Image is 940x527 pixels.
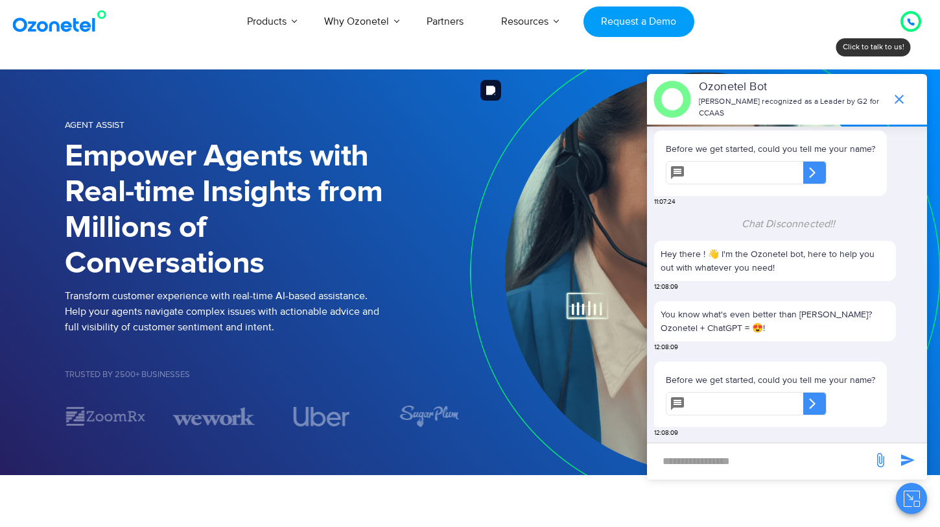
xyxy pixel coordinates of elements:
[699,96,885,119] p: [PERSON_NAME] recognized as a Leader by G2 for CCAAS
[654,282,678,292] span: 12:08:09
[654,343,678,352] span: 12:08:09
[896,483,927,514] button: Close chat
[65,139,470,282] h1: Empower Agents with Real-time Insights from Millions of Conversations
[293,407,349,426] img: uber
[661,308,889,335] p: You know what's even better than [PERSON_NAME]? Ozonetel + ChatGPT = 😍!
[653,450,866,473] div: new-msg-input
[699,79,885,96] p: Ozonetel Bot
[172,405,254,428] div: 3 / 7
[65,371,470,379] h5: Trusted by 2500+ Businesses
[172,405,254,428] img: wework
[388,405,470,428] div: 5 / 7
[399,405,460,428] img: sugarplum
[895,447,921,473] span: send message
[583,6,694,37] a: Request a Demo
[886,86,912,112] span: end chat or minimize
[654,197,676,207] span: 11:07:24
[65,288,470,335] p: Transform customer experience with real-time AI-based assistance. Help your agents navigate compl...
[666,142,875,156] p: Before we get started, could you tell me your name?
[65,119,124,130] span: Agent Assist
[65,405,147,428] div: 2 / 7
[654,428,678,438] span: 12:08:09
[867,447,893,473] span: send message
[666,373,875,387] p: Before we get started, could you tell me your name?
[281,407,362,426] div: 4 / 7
[661,247,889,275] p: Hey there ! 👋 I'm the Ozonetel bot, here to help you out with whatever you need!
[742,217,836,230] span: Chat Disconnected!!
[653,80,691,118] img: header
[65,405,470,428] div: Image Carousel
[65,405,147,428] img: zoomrx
